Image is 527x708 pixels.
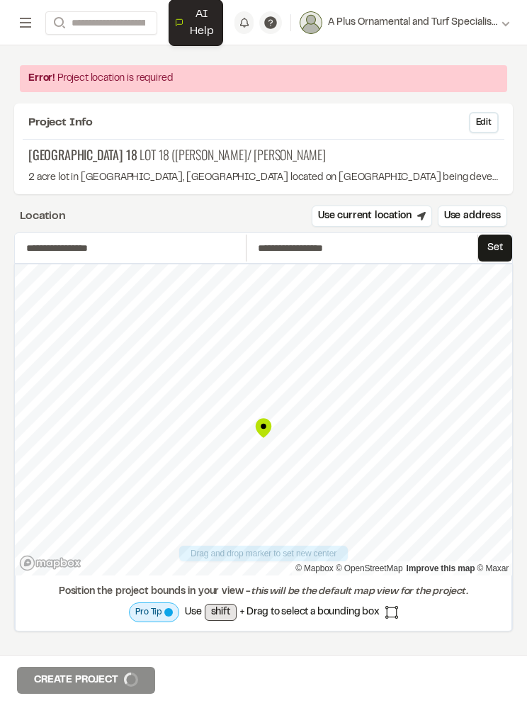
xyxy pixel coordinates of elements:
[253,417,274,439] div: Map marker
[407,563,475,573] a: Map feedback
[28,114,93,131] span: Project Info
[478,235,512,262] button: Set
[19,555,81,571] a: Mapbox logo
[129,602,398,622] div: Use + Drag to select a bounding box
[28,74,55,83] span: Error!
[469,112,499,133] button: Edit
[336,563,403,573] a: OpenStreetMap
[300,11,510,34] button: A Plus Ornamental and Turf Specialists, LLC
[45,11,71,35] button: Search
[17,667,155,694] button: Create Project
[186,6,217,40] span: AI Help
[251,588,468,596] span: this will be the default map view for the project.
[20,65,507,92] div: Project location is required
[164,608,173,617] span: Map layer is currently processing to full resolution
[135,606,161,619] span: Pro Tip
[295,563,334,573] a: Mapbox
[129,602,179,622] div: Map layer is currently processing to full resolution
[15,264,512,612] canvas: Map
[24,584,503,600] div: Position the project bounds in your view -
[300,11,322,34] img: User
[20,208,66,225] div: Location
[438,206,507,227] button: Use address
[312,206,432,227] button: Use current location
[328,15,499,30] span: A Plus Ornamental and Turf Specialists, LLC
[28,170,499,186] p: 2 acre lot in [GEOGRAPHIC_DATA], [GEOGRAPHIC_DATA] located on [GEOGRAPHIC_DATA] being developed f...
[205,604,237,621] span: shift
[477,563,509,573] a: Maxar
[28,145,137,164] span: [GEOGRAPHIC_DATA] 18
[28,145,499,164] p: Lot 18 ([PERSON_NAME]/ [PERSON_NAME]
